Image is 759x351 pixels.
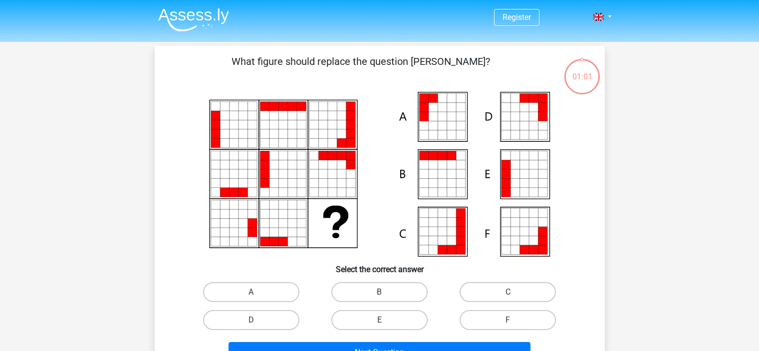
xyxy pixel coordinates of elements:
[171,54,551,84] p: What figure should replace the question [PERSON_NAME]?
[203,310,299,330] label: D
[503,12,531,22] a: Register
[563,58,601,83] div: 01:01
[460,282,556,302] label: C
[203,282,299,302] label: A
[158,8,229,31] img: Assessly
[331,282,428,302] label: B
[171,257,589,274] h6: Select the correct answer
[460,310,556,330] label: F
[331,310,428,330] label: E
